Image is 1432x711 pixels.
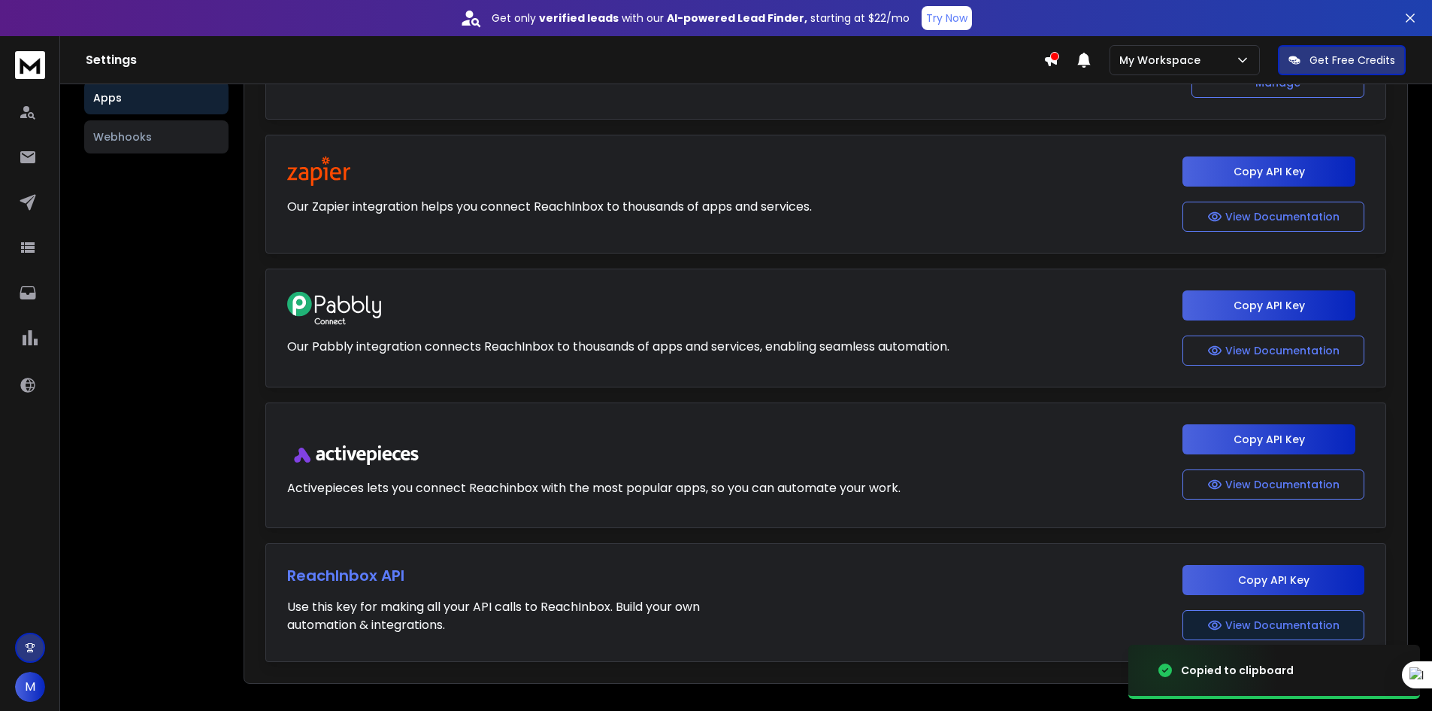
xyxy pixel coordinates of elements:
div: Copied to clipboard [1181,663,1294,678]
p: Activepieces lets you connect Reachinbox with the most popular apps, so you can automate your work. [287,479,901,497]
strong: AI-powered Lead Finder, [667,11,807,26]
button: Copy API Key [1182,424,1355,454]
button: Try Now [922,6,972,30]
p: Try Now [926,11,967,26]
button: M [15,672,45,702]
h1: Settings [86,51,1043,69]
p: Use this key for making all your API calls to ReachInbox. Build your own automation & integrations. [287,598,700,634]
img: logo [15,51,45,79]
button: Get Free Credits [1278,45,1406,75]
p: Our Pabbly integration connects ReachInbox to thousands of apps and services, enabling seamless a... [287,338,949,356]
button: View Documentation [1182,469,1364,500]
button: View Documentation [1182,336,1364,366]
button: Copy API Key [1182,290,1355,321]
button: View Documentation [1182,202,1364,232]
p: Our Zapier integration helps you connect ReachInbox to thousands of apps and services. [287,198,812,216]
p: My Workspace [1119,53,1206,68]
button: View Documentation [1182,610,1364,640]
strong: verified leads [539,11,619,26]
h1: ReachInbox API [287,565,700,586]
p: Get Free Credits [1309,53,1395,68]
button: Webhooks [84,120,229,153]
button: Copy API Key [1182,565,1364,595]
p: Get only with our starting at $22/mo [492,11,910,26]
button: Apps [84,81,229,114]
button: Copy API Key [1182,156,1355,187]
